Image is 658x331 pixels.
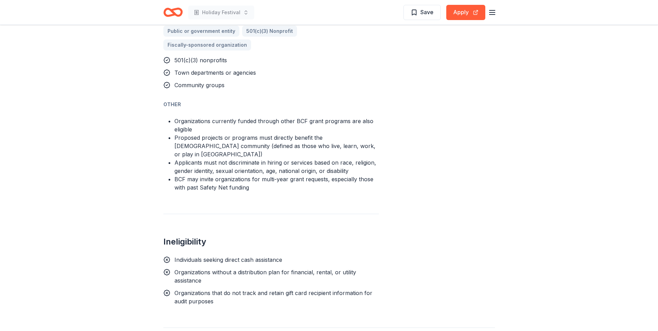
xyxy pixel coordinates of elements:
[174,175,379,192] li: BCF may invite organizations for multi-year grant requests, especially those with past Safety Net...
[202,8,240,17] span: Holiday Festival
[174,117,379,134] li: Organizations currently funded through other BCF grant programs are also eligible
[420,8,433,17] span: Save
[168,27,235,35] span: Public or government entity
[242,26,297,37] a: 501(c)(3) Nonprofit
[174,134,379,158] li: Proposed projects or programs must directly benefit the [DEMOGRAPHIC_DATA] community (defined as ...
[174,57,227,64] span: 501(c)(3) nonprofits
[174,82,225,89] span: Community groups
[174,158,379,175] li: Applicants must not discriminate in hiring or services based on race, religion, gender identity, ...
[163,39,251,50] a: Fiscally-sponsored organization
[174,269,356,284] span: Organizations without a distribution plan for financial, rental, or utility assistance
[446,5,485,20] button: Apply
[188,6,254,19] button: Holiday Festival
[168,41,247,49] span: Fiscally-sponsored organization
[163,4,183,20] a: Home
[403,5,441,20] button: Save
[174,289,372,305] span: Organizations that do not track and retain gift card recipient information for audit purposes
[174,69,256,76] span: Town departments or agencies
[163,236,379,247] h2: Ineligibility
[163,100,379,109] div: Other
[246,27,293,35] span: 501(c)(3) Nonprofit
[174,256,282,263] span: Individuals seeking direct cash assistance
[163,26,239,37] a: Public or government entity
